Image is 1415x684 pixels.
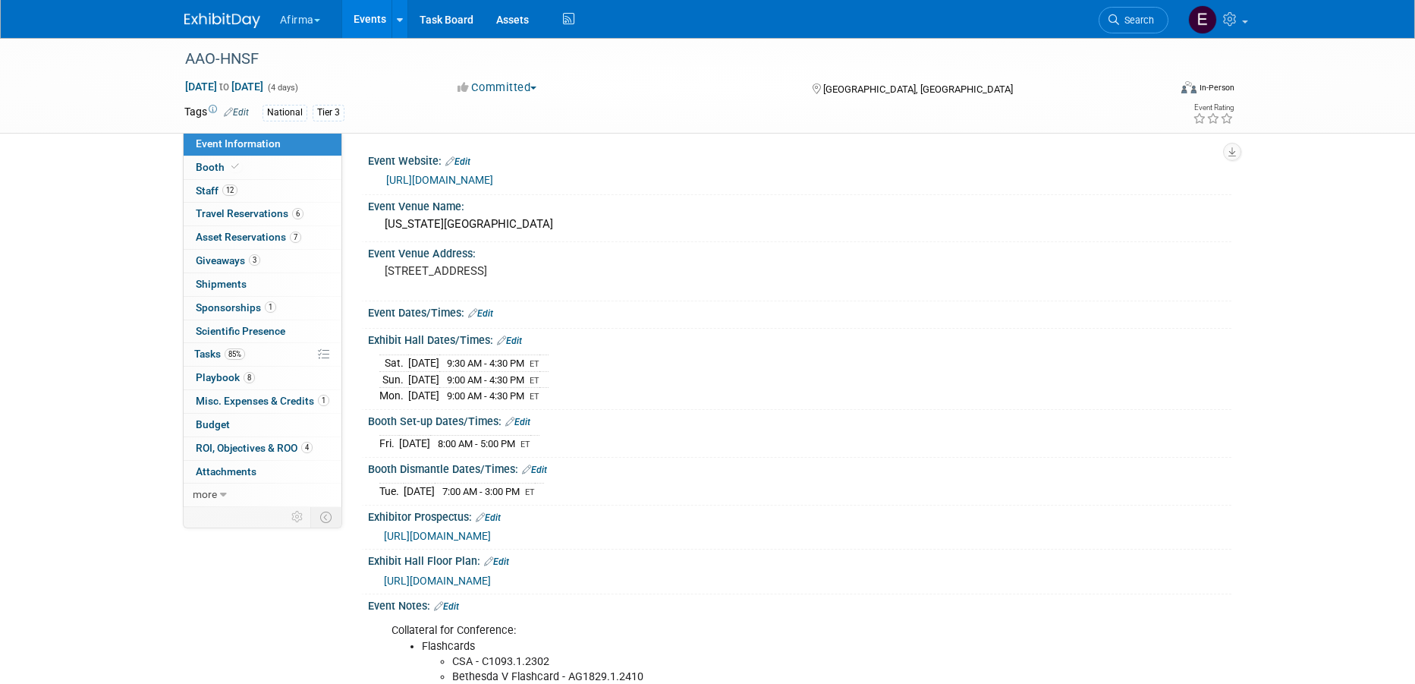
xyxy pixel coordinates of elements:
[384,530,491,542] a: [URL][DOMAIN_NAME]
[266,83,298,93] span: (4 days)
[368,506,1231,525] div: Exhibitor Prospectus:
[368,242,1231,261] div: Event Venue Address:
[184,226,341,249] a: Asset Reservations7
[184,390,341,413] a: Misc. Expenses & Credits1
[497,336,522,346] a: Edit
[196,301,276,314] span: Sponsorships
[184,133,341,156] a: Event Information
[1199,82,1234,93] div: In-Person
[408,388,439,404] td: [DATE]
[196,371,255,383] span: Playbook
[231,162,239,171] i: Booth reservation complete
[442,486,520,497] span: 7:00 AM - 3:00 PM
[445,156,470,167] a: Edit
[196,184,237,197] span: Staff
[310,507,341,527] td: Toggle Event Tabs
[379,213,1220,236] div: [US_STATE][GEOGRAPHIC_DATA]
[196,418,230,430] span: Budget
[196,465,256,478] span: Attachments
[447,358,524,369] span: 9:30 AM - 4:30 PM
[265,301,276,313] span: 1
[438,438,515,449] span: 8:00 AM - 5:00 PM
[422,639,1055,654] li: Flashcards
[368,410,1231,430] div: Booth Set-up Dates/Times:
[386,174,493,186] a: [URL][DOMAIN_NAME]
[520,440,530,449] span: ET
[484,556,509,567] a: Edit
[196,161,242,173] span: Booth
[196,442,313,454] span: ROI, Objectives & ROO
[525,487,535,497] span: ET
[379,355,408,371] td: Sat.
[530,359,539,369] span: ET
[196,278,247,290] span: Shipments
[447,390,524,402] span: 9:00 AM - 4:30 PM
[408,355,439,371] td: [DATE]
[184,461,341,484] a: Attachments
[180,46,1146,73] div: AAO-HNSF
[368,594,1231,614] div: Event Notes:
[379,388,408,404] td: Mon.
[184,437,341,460] a: ROI, Objectives & ROO4
[285,507,311,527] td: Personalize Event Tab Strip
[194,348,245,360] span: Tasks
[184,13,260,28] img: ExhibitDay
[301,442,313,453] span: 4
[318,395,329,406] span: 1
[196,325,285,337] span: Scientific Presence
[244,372,255,383] span: 8
[368,195,1231,214] div: Event Venue Name:
[184,367,341,389] a: Playbook8
[196,395,329,407] span: Misc. Expenses & Credits
[379,436,399,452] td: Fri.
[1079,79,1235,102] div: Event Format
[1099,7,1168,33] a: Search
[196,254,260,266] span: Giveaways
[184,414,341,437] a: Budget
[222,184,237,196] span: 12
[384,575,491,587] a: [URL][DOMAIN_NAME]
[1188,5,1217,34] img: Emma Mitchell
[368,301,1231,321] div: Event Dates/Times:
[184,273,341,296] a: Shipments
[184,180,341,203] a: Staff12
[184,104,249,121] td: Tags
[1119,14,1154,26] span: Search
[290,232,301,243] span: 7
[184,80,264,93] span: [DATE] [DATE]
[368,150,1231,169] div: Event Website:
[368,458,1231,478] div: Booth Dismantle Dates/Times:
[217,80,231,93] span: to
[224,107,249,118] a: Edit
[1181,81,1196,93] img: Format-Inperson.png
[184,203,341,225] a: Travel Reservations6
[505,417,530,427] a: Edit
[184,320,341,343] a: Scientific Presence
[184,484,341,506] a: more
[196,137,281,150] span: Event Information
[196,207,303,219] span: Travel Reservations
[379,371,408,388] td: Sun.
[368,550,1231,569] div: Exhibit Hall Floor Plan:
[530,392,539,402] span: ET
[313,105,344,121] div: Tier 3
[193,488,217,500] span: more
[184,156,341,179] a: Booth
[292,208,303,219] span: 6
[399,436,430,452] td: [DATE]
[1193,104,1234,112] div: Event Rating
[476,512,501,523] a: Edit
[225,348,245,360] span: 85%
[404,484,435,500] td: [DATE]
[379,484,404,500] td: Tue.
[368,329,1231,348] div: Exhibit Hall Dates/Times:
[196,231,301,243] span: Asset Reservations
[263,105,307,121] div: National
[447,374,524,386] span: 9:00 AM - 4:30 PM
[452,80,542,96] button: Committed
[385,264,711,278] pre: [STREET_ADDRESS]
[468,308,493,319] a: Edit
[434,601,459,612] a: Edit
